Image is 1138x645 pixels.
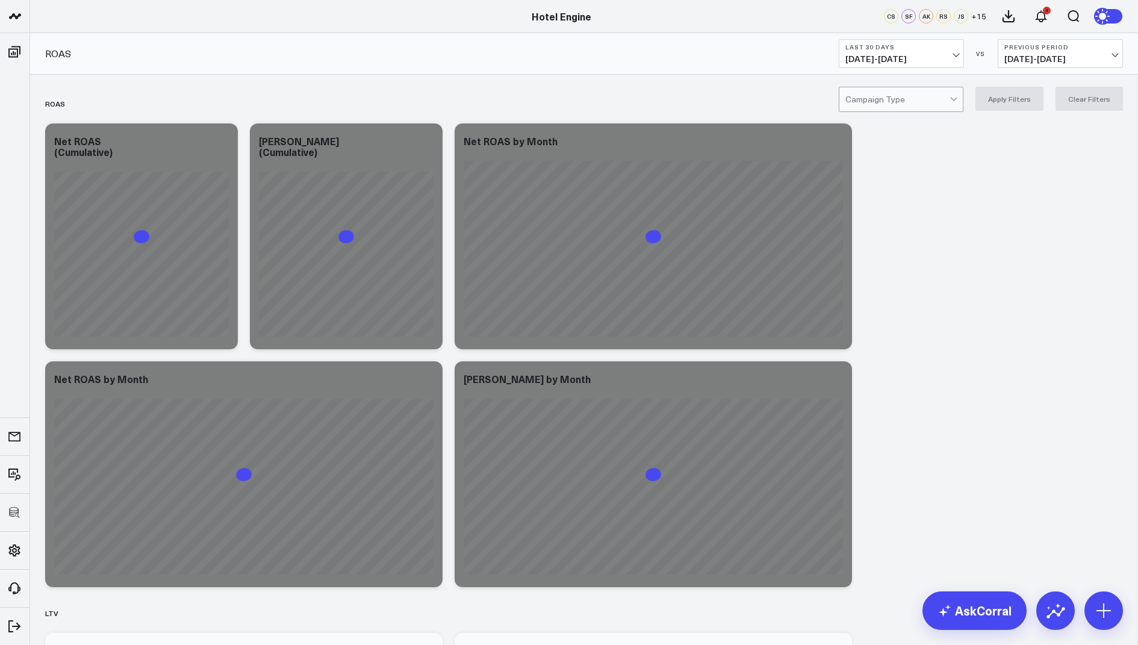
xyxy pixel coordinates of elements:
b: Last 30 Days [845,43,957,51]
div: RS [936,9,951,23]
div: JS [954,9,968,23]
button: Last 30 Days[DATE]-[DATE] [839,39,964,68]
div: [PERSON_NAME] (Cumulative) [259,134,339,158]
button: Apply Filters [975,87,1043,111]
button: Clear Filters [1056,87,1123,111]
span: + 15 [971,12,986,20]
div: AK [919,9,933,23]
button: +15 [971,9,986,23]
div: CS [884,9,898,23]
div: VS [970,50,992,57]
a: ROAS [45,47,71,60]
div: SF [901,9,916,23]
a: AskCorral [922,591,1027,630]
div: Net ROAS by Month [54,372,148,385]
a: Hotel Engine [532,10,591,23]
span: [DATE] - [DATE] [1004,54,1116,64]
div: ROAS [45,90,65,117]
div: 4 [1043,7,1051,14]
div: [PERSON_NAME] by Month [464,372,591,385]
b: Previous Period [1004,43,1116,51]
div: Net ROAS (Cumulative) [54,134,113,158]
span: [DATE] - [DATE] [845,54,957,64]
button: Previous Period[DATE]-[DATE] [998,39,1123,68]
div: Net ROAS by Month [464,134,558,148]
div: LTV [45,599,58,627]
